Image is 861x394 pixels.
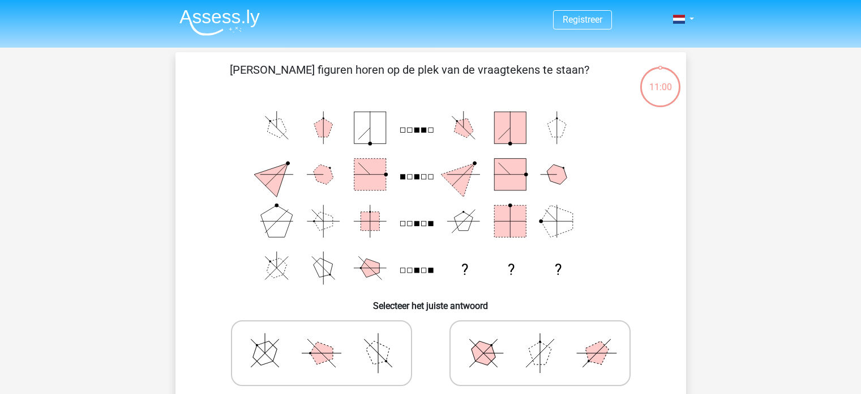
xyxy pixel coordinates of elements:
text: ? [461,261,468,278]
a: Registreer [563,14,602,25]
h6: Selecteer het juiste antwoord [194,291,668,311]
text: ? [554,261,561,278]
img: Assessly [179,9,260,36]
text: ? [508,261,515,278]
div: 11:00 [639,66,682,94]
p: [PERSON_NAME] figuren horen op de plek van de vraagtekens te staan? [194,61,626,95]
